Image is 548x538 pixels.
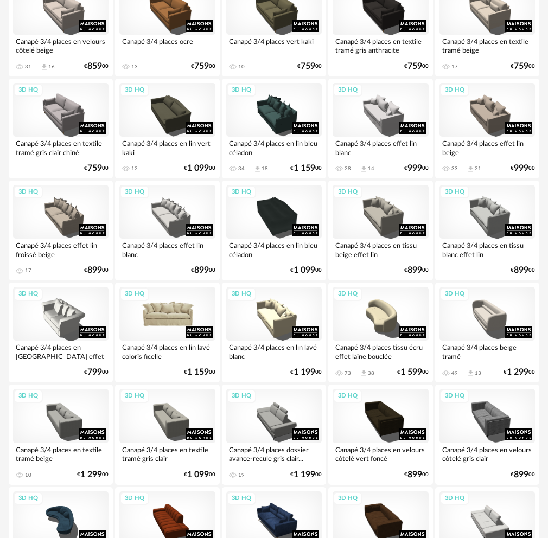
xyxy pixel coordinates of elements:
div: 10 [238,63,245,70]
div: Canapé 3/4 places en lin lavé blanc [226,341,322,362]
div: Canapé 3/4 places beige tramé [439,341,535,362]
div: Canapé 3/4 places en tissu beige effet lin [333,239,428,260]
div: Canapé 3/4 places vert kaki [226,35,322,56]
div: Canapé 3/4 places en tissu blanc effet lin [439,239,535,260]
div: 3D HQ [440,84,469,97]
div: 3D HQ [333,287,362,301]
div: 3D HQ [333,185,362,199]
span: 759 [301,63,315,70]
span: 899 [514,471,528,478]
div: € 00 [290,369,322,376]
div: 3D HQ [227,185,256,199]
a: 3D HQ Canapé 3/4 places en velours côtelé gris clair €89900 [435,385,539,484]
div: 13 [131,63,138,70]
div: 3D HQ [440,389,469,403]
a: 3D HQ Canapé 3/4 places en [GEOGRAPHIC_DATA] effet lin €79900 [9,283,113,382]
a: 3D HQ Canapé 3/4 places dossier avance-recule gris clair... 19 €1 19900 [222,385,326,484]
div: 3D HQ [227,492,256,505]
span: 759 [407,63,422,70]
div: Canapé 3/4 places en textile tramé gris anthracite [333,35,428,56]
a: 3D HQ Canapé 3/4 places en lin lavé blanc €1 19900 [222,283,326,382]
a: 3D HQ Canapé 3/4 places effet lin froissé beige 17 €89900 [9,181,113,280]
span: 759 [87,165,102,172]
span: 759 [514,63,528,70]
div: Canapé 3/4 places en textile tramé gris clair chiné [13,137,109,158]
span: 1 099 [187,165,209,172]
a: 3D HQ Canapé 3/4 places en lin bleu céladon €1 09900 [222,181,326,280]
span: 1 299 [507,369,528,376]
div: Canapé 3/4 places en [GEOGRAPHIC_DATA] effet lin [13,341,109,362]
span: 759 [194,63,209,70]
div: 3D HQ [227,389,256,403]
div: 3D HQ [14,185,43,199]
span: Download icon [360,369,368,377]
span: 1 099 [187,471,209,478]
div: Canapé 3/4 places en lin vert kaki [119,137,215,158]
div: 12 [131,165,138,172]
span: 1 199 [294,369,315,376]
div: 3D HQ [14,492,43,505]
div: 3D HQ [120,492,149,505]
div: € 00 [404,267,429,274]
a: 3D HQ Canapé 3/4 places beige tramé 49 Download icon 13 €1 29900 [435,283,539,382]
div: 16 [48,63,55,70]
div: 18 [262,165,268,172]
div: 3D HQ [120,84,149,97]
span: Download icon [360,165,368,173]
div: 17 [25,267,31,274]
div: 3D HQ [227,287,256,301]
a: 3D HQ Canapé 3/4 places en textile tramé gris clair €1 09900 [115,385,219,484]
div: € 00 [191,63,215,70]
div: 3D HQ [120,185,149,199]
a: 3D HQ Canapé 3/4 places en tissu beige effet lin €89900 [328,181,432,280]
div: 31 [25,63,31,70]
div: € 00 [511,471,535,478]
span: 899 [87,267,102,274]
div: Canapé 3/4 places en lin lavé coloris ficelle [119,341,215,362]
a: 3D HQ Canapé 3/4 places en textile tramé beige 10 €1 29900 [9,385,113,484]
div: Canapé 3/4 places en textile tramé gris clair [119,443,215,465]
a: 3D HQ Canapé 3/4 places en tissu blanc effet lin €89900 [435,181,539,280]
div: € 00 [511,267,535,274]
span: 899 [407,471,422,478]
div: 73 [345,370,351,376]
div: 3D HQ [14,287,43,301]
div: € 00 [184,471,215,478]
div: € 00 [404,165,429,172]
div: Canapé 3/4 places en velours côtelé gris clair [439,443,535,465]
div: Canapé 3/4 places ocre [119,35,215,56]
a: 3D HQ Canapé 3/4 places en lin lavé coloris ficelle €1 15900 [115,283,219,382]
div: € 00 [504,369,535,376]
div: Canapé 3/4 places en textile tramé beige [439,35,535,56]
a: 3D HQ Canapé 3/4 places effet lin blanc 28 Download icon 14 €99900 [328,79,432,178]
div: € 00 [290,471,322,478]
div: € 00 [511,63,535,70]
div: 38 [368,370,374,376]
span: 1 159 [294,165,315,172]
div: 3D HQ [14,389,43,403]
a: 3D HQ Canapé 3/4 places effet lin blanc €89900 [115,181,219,280]
span: Download icon [467,165,475,173]
a: 3D HQ Canapé 3/4 places en lin vert kaki 12 €1 09900 [115,79,219,178]
div: 3D HQ [14,84,43,97]
div: 34 [238,165,245,172]
div: Canapé 3/4 places tissu écru effet laine bouclée [333,341,428,362]
a: 3D HQ Canapé 3/4 places en velours côtelé vert foncé €89900 [328,385,432,484]
div: € 00 [397,369,429,376]
div: 28 [345,165,351,172]
div: 14 [368,165,374,172]
div: Canapé 3/4 places effet lin froissé beige [13,239,109,260]
span: Download icon [40,63,48,71]
span: 859 [87,63,102,70]
div: 3D HQ [333,389,362,403]
span: 999 [514,165,528,172]
div: 10 [25,472,31,478]
div: 17 [451,63,458,70]
span: Download icon [253,165,262,173]
div: 21 [475,165,481,172]
div: 3D HQ [440,185,469,199]
div: Canapé 3/4 places effet lin beige [439,137,535,158]
div: € 00 [84,63,109,70]
span: 1 299 [80,471,102,478]
a: 3D HQ Canapé 3/4 places en textile tramé gris clair chiné €75900 [9,79,113,178]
